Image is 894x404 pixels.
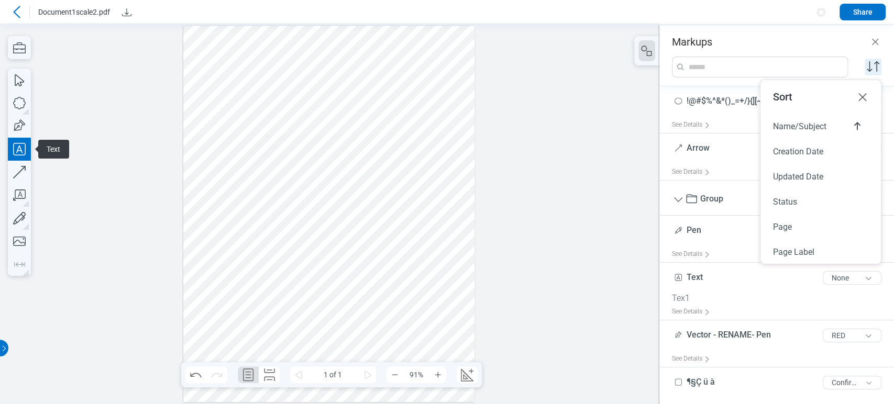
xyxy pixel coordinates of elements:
button: Close [869,36,881,48]
button: Zoom In [429,366,446,383]
div: See Details [672,246,714,262]
span: Page [773,222,792,232]
span: Sort [773,91,792,103]
button: Download [118,4,135,20]
span: Pen [687,225,701,235]
span: Arrow [687,143,710,153]
span: Text [687,272,703,282]
span: Updated Date [773,172,823,182]
button: Create Scale [457,366,478,383]
button: Continuous Page Layout [259,366,280,383]
span: Page Label [773,247,814,257]
div: See Details [672,164,714,180]
span: 91% [403,366,429,383]
button: Group [672,194,685,206]
span: !@#$%^&*()_=+/}{][~`|., [687,96,771,106]
button: RED [823,329,881,342]
span: 1 of 1 [307,366,359,383]
button: Confirmed [823,376,881,389]
button: Undo [185,366,206,383]
div: See Details [672,351,714,367]
span: Document1scale2.pdf [38,7,110,17]
button: Single Page Layout [238,366,259,383]
span: Vector - RENAME- Pen [687,330,771,340]
div: Tex1 [672,293,890,304]
h3: Markups [672,36,712,48]
button: Zoom Out [387,366,403,383]
button: Share [840,4,886,20]
span: Creation Date [773,147,823,156]
span: Name/Subject [773,121,826,131]
div: See Details [672,117,714,133]
button: close-menu [856,91,868,103]
span: Group [700,194,723,204]
div: See Details [672,304,714,320]
button: None [823,271,881,285]
span: ¶§Ç ü à [687,377,715,387]
button: Redo [206,366,227,383]
span: Status [773,197,797,207]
